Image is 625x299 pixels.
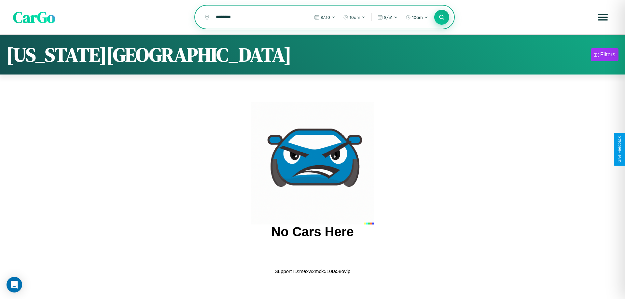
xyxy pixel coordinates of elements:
div: Give Feedback [617,136,622,163]
h2: No Cars Here [271,224,354,239]
div: Open Intercom Messenger [7,277,22,292]
button: 8/30 [311,12,339,22]
div: Filters [600,51,615,58]
p: Support ID: mexw2mck510ta58ovlp [275,267,351,276]
img: car [251,102,374,224]
button: 10am [340,12,369,22]
button: Filters [591,48,618,61]
button: Open menu [594,8,612,26]
span: 8 / 31 [384,15,393,20]
h1: [US_STATE][GEOGRAPHIC_DATA] [7,41,291,68]
span: 10am [350,15,360,20]
span: CarGo [13,7,55,28]
button: 10am [402,12,431,22]
span: 8 / 30 [321,15,330,20]
button: 8/31 [374,12,401,22]
span: 10am [412,15,423,20]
